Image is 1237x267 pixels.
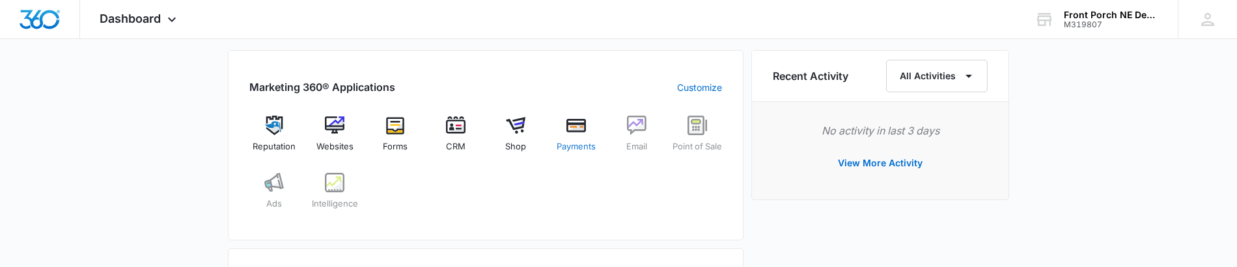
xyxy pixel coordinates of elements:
[1064,20,1159,29] div: account id
[316,140,354,153] span: Websites
[100,12,161,25] span: Dashboard
[491,116,541,162] a: Shop
[383,140,408,153] span: Forms
[505,140,526,153] span: Shop
[886,60,988,92] button: All Activities
[370,116,421,162] a: Forms
[673,140,722,153] span: Point of Sale
[773,68,848,84] h6: Recent Activity
[310,173,360,220] a: Intelligence
[551,116,602,162] a: Payments
[672,116,722,162] a: Point of Sale
[626,140,647,153] span: Email
[266,197,282,210] span: Ads
[249,116,299,162] a: Reputation
[312,197,358,210] span: Intelligence
[612,116,662,162] a: Email
[249,79,395,95] h2: Marketing 360® Applications
[253,140,296,153] span: Reputation
[825,147,936,179] button: View More Activity
[773,123,988,138] p: No activity in last 3 days
[557,140,596,153] span: Payments
[677,81,722,94] a: Customize
[446,140,466,153] span: CRM
[249,173,299,220] a: Ads
[1064,10,1159,20] div: account name
[310,116,360,162] a: Websites
[430,116,480,162] a: CRM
